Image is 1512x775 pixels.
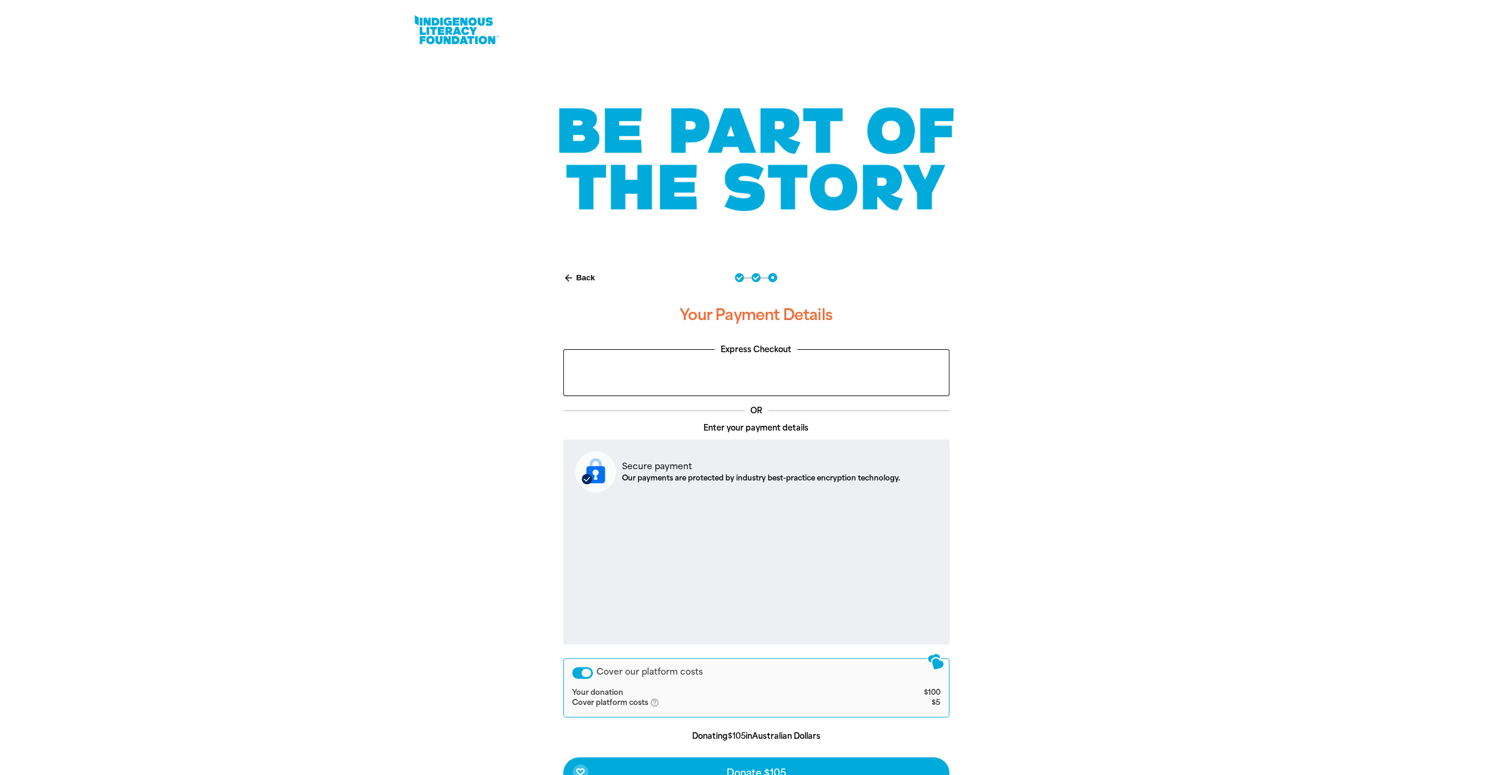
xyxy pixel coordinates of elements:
td: Cover platform costs [572,698,882,708]
iframe: PayPal-paypal [570,356,943,388]
b: $105 [728,732,746,741]
p: Secure payment [622,460,900,473]
h3: Your Payment Details [563,296,949,334]
p: Donating in Australian Dollars [563,730,949,742]
i: help_outlined [650,698,669,707]
img: Be part of the story [548,84,964,235]
button: Cover our platform costs [572,667,593,679]
i: arrow_back [563,273,574,283]
legend: Express Checkout [715,344,797,356]
td: $100 [882,688,940,698]
td: $5 [882,698,940,708]
button: Navigate to step 2 of 3 to enter your details [752,273,760,282]
td: Your donation [572,688,882,698]
iframe: Secure payment input frame [573,502,940,634]
button: Back [558,268,600,288]
p: Our payments are protected by industry best-practice encryption technology. [622,473,900,483]
p: Enter your payment details [563,422,949,434]
button: Navigate to step 3 of 3 to enter your payment details [768,273,777,282]
button: Navigate to step 1 of 3 to enter your donation amount [735,273,744,282]
p: OR [744,405,768,417]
